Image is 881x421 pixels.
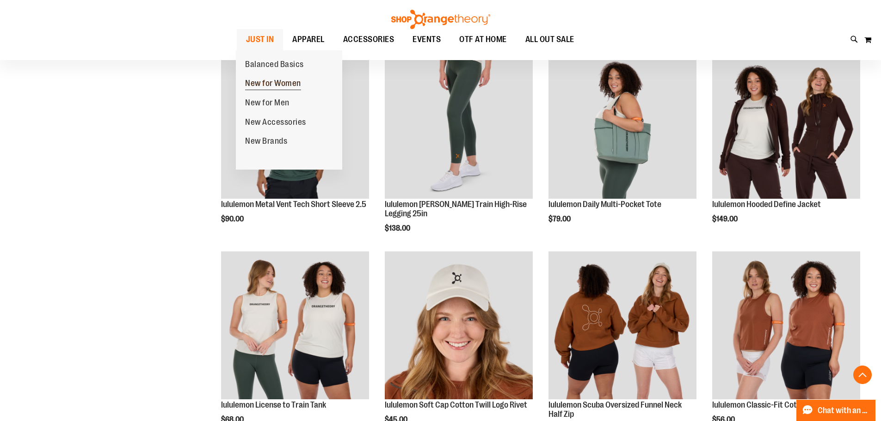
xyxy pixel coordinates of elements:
[245,117,306,129] span: New Accessories
[221,51,369,199] img: Main view of 2024 October lululemon Metal Vent Tech SS
[385,251,533,399] img: Main view of 2024 Convention lululemon Soft Cap Cotton Twill Logo Rivet
[385,224,412,232] span: $138.00
[712,51,860,200] a: Main view of 2024 Convention lululemon Hooded Define Jacket
[796,400,876,421] button: Chat with an Expert
[548,51,696,199] img: Main view of 2024 Convention lululemon Daily Multi-Pocket Tote
[413,29,441,50] span: EVENTS
[343,29,394,50] span: ACCESSORIES
[245,79,301,90] span: New for Women
[385,51,533,199] img: Main view of 2024 October lululemon Wunder Train High-Rise
[712,215,739,223] span: $149.00
[380,46,537,256] div: product
[818,406,870,415] span: Chat with an Expert
[221,251,369,401] a: Main view of 2024 Convention lululemon License to Train
[292,29,325,50] span: APPAREL
[544,46,701,247] div: product
[548,200,661,209] a: lululemon Daily Multi-Pocket Tote
[853,366,872,384] button: Back To Top
[712,51,860,199] img: Main view of 2024 Convention lululemon Hooded Define Jacket
[221,400,326,409] a: lululemon License to Train Tank
[712,251,860,401] a: lululemon Classic-Fit Cotton Blend Tank
[385,200,527,218] a: lululemon [PERSON_NAME] Train High-Rise Legging 25in
[385,400,527,409] a: lululemon Soft Cap Cotton Twill Logo Rivet
[221,215,245,223] span: $90.00
[245,60,304,71] span: Balanced Basics
[548,251,696,401] a: Main view of lululemon Womens Scuba Oversized Funnel Neck
[712,251,860,399] img: lululemon Classic-Fit Cotton Blend Tank
[245,136,287,148] span: New Brands
[221,200,366,209] a: lululemon Metal Vent Tech Short Sleeve 2.5
[712,400,845,409] a: lululemon Classic-Fit Cotton Blend Tank
[245,98,290,110] span: New for Men
[385,251,533,401] a: Main view of 2024 Convention lululemon Soft Cap Cotton Twill Logo Rivet
[221,51,369,200] a: Main view of 2024 October lululemon Metal Vent Tech SS
[221,251,369,399] img: Main view of 2024 Convention lululemon License to Train
[390,10,492,29] img: Shop Orangetheory
[548,400,682,419] a: lululemon Scuba Oversized Funnel Neck Half Zip
[246,29,274,50] span: JUST IN
[548,251,696,399] img: Main view of lululemon Womens Scuba Oversized Funnel Neck
[548,215,572,223] span: $79.00
[216,46,374,247] div: product
[708,46,865,247] div: product
[525,29,574,50] span: ALL OUT SALE
[712,200,821,209] a: lululemon Hooded Define Jacket
[548,51,696,200] a: Main view of 2024 Convention lululemon Daily Multi-Pocket Tote
[459,29,507,50] span: OTF AT HOME
[385,51,533,200] a: Main view of 2024 October lululemon Wunder Train High-Rise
